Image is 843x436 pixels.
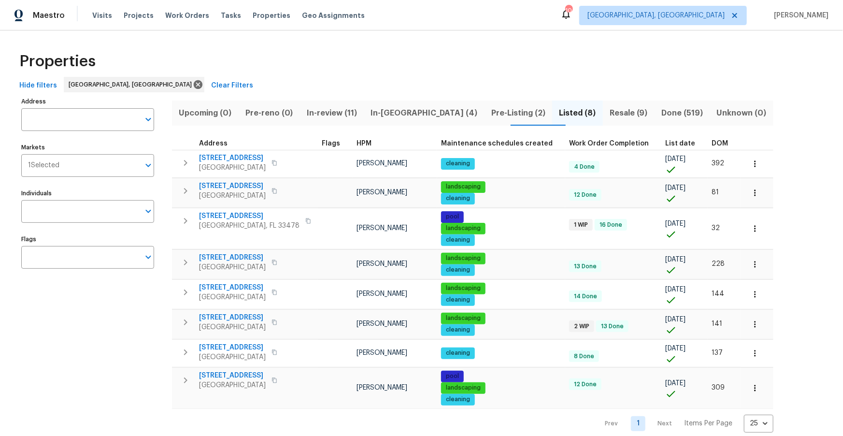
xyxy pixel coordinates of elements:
[712,140,728,147] span: DOM
[716,106,768,120] span: Unknown (0)
[570,380,600,389] span: 12 Done
[357,320,407,327] span: [PERSON_NAME]
[221,12,241,19] span: Tasks
[69,80,196,89] span: [GEOGRAPHIC_DATA], [GEOGRAPHIC_DATA]
[199,343,266,352] span: [STREET_ADDRESS]
[199,221,300,231] span: [GEOGRAPHIC_DATA], FL 33478
[570,292,601,301] span: 14 Done
[684,419,732,428] p: Items Per Page
[712,225,720,232] span: 32
[570,163,599,171] span: 4 Done
[442,326,474,334] span: cleaning
[370,106,478,120] span: In-[GEOGRAPHIC_DATA] (4)
[199,292,266,302] span: [GEOGRAPHIC_DATA]
[165,11,209,20] span: Work Orders
[442,254,485,262] span: landscaping
[442,314,485,322] span: landscaping
[712,189,719,196] span: 81
[565,6,572,15] div: 10
[442,183,485,191] span: landscaping
[357,261,407,267] span: [PERSON_NAME]
[442,194,474,203] span: cleaning
[21,190,154,196] label: Individuals
[306,106,358,120] span: In-review (11)
[665,286,686,293] span: [DATE]
[142,159,155,172] button: Open
[199,322,266,332] span: [GEOGRAPHIC_DATA]
[199,352,266,362] span: [GEOGRAPHIC_DATA]
[199,313,266,322] span: [STREET_ADDRESS]
[357,384,407,391] span: [PERSON_NAME]
[92,11,112,20] span: Visits
[357,291,407,297] span: [PERSON_NAME]
[19,80,57,92] span: Hide filters
[442,266,474,274] span: cleaning
[15,77,61,95] button: Hide filters
[596,415,773,433] nav: Pagination Navigation
[199,181,266,191] span: [STREET_ADDRESS]
[244,106,294,120] span: Pre-reno (0)
[207,77,257,95] button: Clear Filters
[199,380,266,390] span: [GEOGRAPHIC_DATA]
[357,349,407,356] span: [PERSON_NAME]
[199,371,266,380] span: [STREET_ADDRESS]
[490,106,546,120] span: Pre-Listing (2)
[558,106,597,120] span: Listed (8)
[199,253,266,262] span: [STREET_ADDRESS]
[665,316,686,323] span: [DATE]
[199,140,228,147] span: Address
[660,106,704,120] span: Done (519)
[253,11,290,20] span: Properties
[570,352,598,361] span: 8 Done
[21,99,154,104] label: Address
[631,416,645,431] a: Goto page 1
[665,380,686,387] span: [DATE]
[665,220,686,227] span: [DATE]
[199,211,300,221] span: [STREET_ADDRESS]
[21,145,154,150] label: Markets
[442,372,463,380] span: pool
[357,189,407,196] span: [PERSON_NAME]
[124,11,154,20] span: Projects
[570,221,592,229] span: 1 WIP
[199,163,266,173] span: [GEOGRAPHIC_DATA]
[211,80,253,92] span: Clear Filters
[712,160,724,167] span: 392
[19,57,96,66] span: Properties
[665,156,686,162] span: [DATE]
[442,284,485,292] span: landscaping
[28,161,59,170] span: 1 Selected
[199,191,266,201] span: [GEOGRAPHIC_DATA]
[665,256,686,263] span: [DATE]
[442,236,474,244] span: cleaning
[442,224,485,233] span: landscaping
[609,106,649,120] span: Resale (9)
[665,185,686,191] span: [DATE]
[142,113,155,126] button: Open
[712,261,725,267] span: 228
[665,140,695,147] span: List date
[442,384,485,392] span: landscaping
[302,11,365,20] span: Geo Assignments
[441,140,553,147] span: Maintenance schedules created
[570,322,593,331] span: 2 WIP
[442,213,463,221] span: pool
[596,221,626,229] span: 16 Done
[142,250,155,264] button: Open
[442,296,474,304] span: cleaning
[587,11,725,20] span: [GEOGRAPHIC_DATA], [GEOGRAPHIC_DATA]
[744,411,773,436] div: 25
[199,153,266,163] span: [STREET_ADDRESS]
[322,140,340,147] span: Flags
[442,349,474,357] span: cleaning
[442,160,474,168] span: cleaning
[64,77,204,92] div: [GEOGRAPHIC_DATA], [GEOGRAPHIC_DATA]
[357,140,371,147] span: HPM
[142,204,155,218] button: Open
[199,283,266,292] span: [STREET_ADDRESS]
[357,160,407,167] span: [PERSON_NAME]
[570,191,600,199] span: 12 Done
[712,384,725,391] span: 309
[570,262,600,271] span: 13 Done
[357,225,407,232] span: [PERSON_NAME]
